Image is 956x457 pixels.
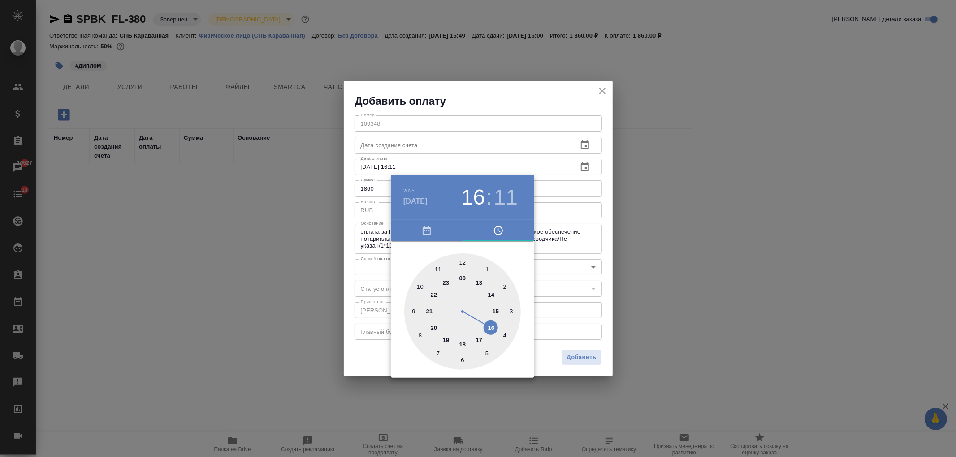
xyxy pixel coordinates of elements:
button: 2025 [403,188,415,193]
h3: : [486,185,492,210]
button: [DATE] [403,196,428,207]
button: 16 [461,185,485,210]
button: 11 [494,185,518,210]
